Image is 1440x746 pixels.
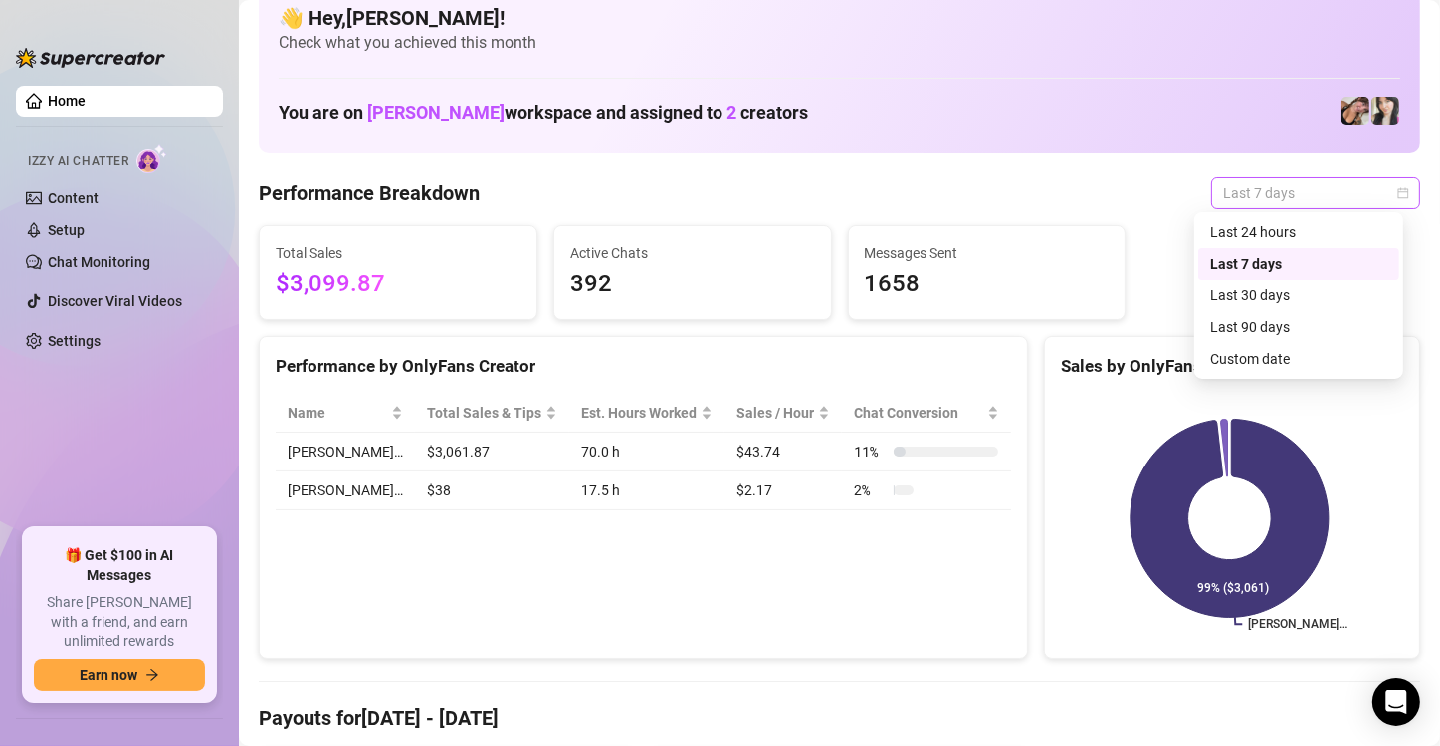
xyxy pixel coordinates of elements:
td: $43.74 [724,433,842,471]
div: Last 24 hours [1198,216,1399,248]
span: Sales / Hour [736,402,814,424]
div: Last 90 days [1210,316,1387,338]
th: Total Sales & Tips [415,394,569,433]
span: 1658 [865,266,1110,303]
h4: 👋 Hey, [PERSON_NAME] ! [279,4,1400,32]
div: Last 7 days [1210,253,1387,275]
div: Custom date [1198,343,1399,375]
span: Total Sales [276,242,520,264]
div: Last 30 days [1210,284,1387,306]
span: Check what you achieved this month [279,32,1400,54]
td: 17.5 h [569,471,724,510]
img: AI Chatter [136,144,167,173]
span: Active Chats [570,242,815,264]
span: 392 [570,266,815,303]
text: [PERSON_NAME]… [1248,618,1347,632]
td: $38 [415,471,569,510]
div: Last 30 days [1198,280,1399,311]
span: Name [288,402,387,424]
span: [PERSON_NAME] [367,102,505,123]
div: Sales by OnlyFans Creator [1061,353,1403,380]
span: Izzy AI Chatter [28,152,128,171]
div: Open Intercom Messenger [1372,678,1420,726]
div: Last 7 days [1198,248,1399,280]
th: Chat Conversion [842,394,1010,433]
a: Settings [48,333,101,349]
img: logo-BBDzfeDw.svg [16,48,165,68]
a: Home [48,93,86,109]
td: [PERSON_NAME]… [276,471,415,510]
a: Chat Monitoring [48,254,150,270]
div: Last 24 hours [1210,221,1387,243]
td: [PERSON_NAME]… [276,433,415,471]
td: $3,061.87 [415,433,569,471]
h1: You are on workspace and assigned to creators [279,102,808,124]
span: arrow-right [145,668,159,682]
div: Performance by OnlyFans Creator [276,353,1011,380]
div: Last 90 days [1198,311,1399,343]
td: 70.0 h [569,433,724,471]
span: Earn now [80,667,137,683]
span: calendar [1397,187,1409,199]
span: 2 [726,102,736,123]
span: Total Sales & Tips [427,402,541,424]
th: Name [276,394,415,433]
span: $3,099.87 [276,266,520,303]
div: Custom date [1210,348,1387,370]
span: Messages Sent [865,242,1110,264]
span: Chat Conversion [854,402,982,424]
span: Share [PERSON_NAME] with a friend, and earn unlimited rewards [34,593,205,652]
th: Sales / Hour [724,394,842,433]
button: Earn nowarrow-right [34,659,205,691]
a: Discover Viral Videos [48,293,182,309]
h4: Payouts for [DATE] - [DATE] [259,704,1420,732]
img: Christina [1371,97,1399,125]
a: Setup [48,222,85,238]
a: Content [48,190,99,206]
h4: Performance Breakdown [259,179,480,207]
span: 🎁 Get $100 in AI Messages [34,546,205,585]
span: 2 % [854,479,886,501]
img: Christina [1341,97,1369,125]
div: Est. Hours Worked [581,402,697,424]
span: Last 7 days [1223,178,1408,208]
span: 11 % [854,441,886,463]
td: $2.17 [724,471,842,510]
